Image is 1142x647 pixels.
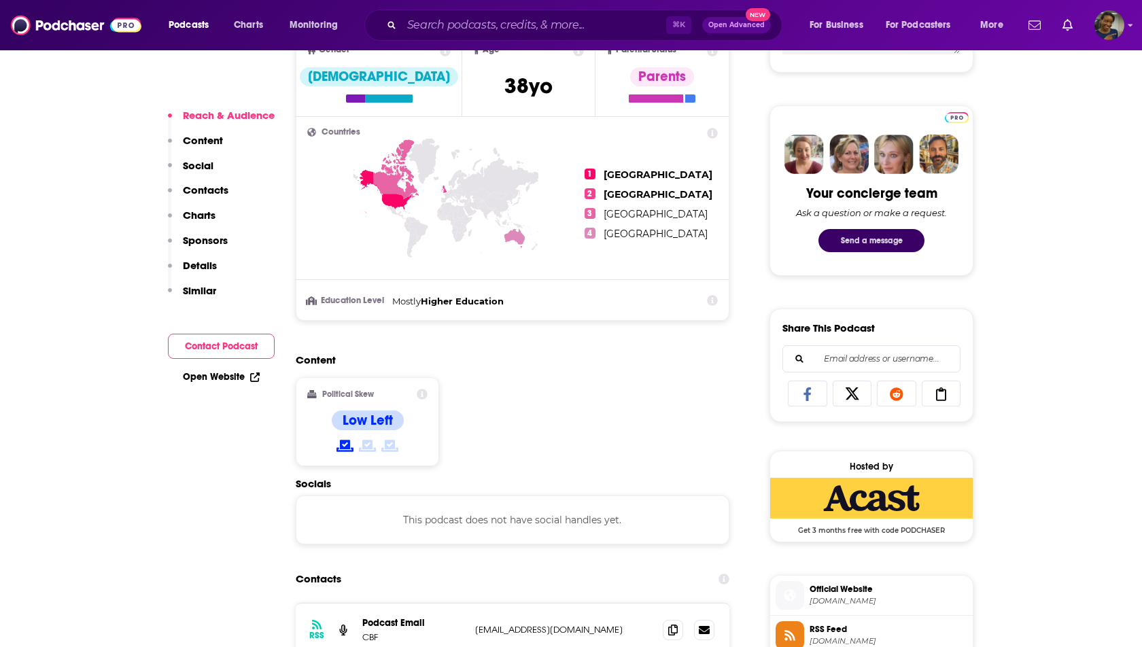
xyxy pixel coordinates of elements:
span: 38 yo [504,73,553,99]
span: [GEOGRAPHIC_DATA] [604,188,712,200]
p: Contacts [183,183,228,196]
img: Podchaser - Follow, Share and Rate Podcasts [11,12,141,38]
span: ⌘ K [666,16,691,34]
h4: Low Left [343,412,393,429]
span: 4 [585,228,595,239]
span: Higher Education [421,296,504,307]
a: Open Website [183,371,260,383]
span: Charts [234,16,263,35]
button: Similar [168,284,216,309]
p: Similar [183,284,216,297]
div: Hosted by [770,461,973,472]
button: open menu [971,14,1020,36]
p: Charts [183,209,215,222]
button: Sponsors [168,234,228,259]
p: Social [183,159,213,172]
span: [GEOGRAPHIC_DATA] [604,228,708,240]
span: Gender [319,46,349,54]
img: Sydney Profile [784,135,824,174]
span: Age [483,46,500,54]
h2: Content [296,353,719,366]
span: More [980,16,1003,35]
div: Ask a question or make a request. [796,207,947,218]
p: Podcast Email [362,617,464,629]
span: Get 3 months free with code PODCHASER [770,519,973,535]
span: [GEOGRAPHIC_DATA] [604,169,712,181]
input: Search podcasts, credits, & more... [402,14,666,36]
span: Mostly [392,296,421,307]
img: Jon Profile [919,135,958,174]
p: Sponsors [183,234,228,247]
p: CBF [362,631,464,643]
button: Send a message [818,229,924,252]
span: Monitoring [290,16,338,35]
span: Parental Status [616,46,676,54]
span: Podcasts [169,16,209,35]
p: [EMAIL_ADDRESS][DOMAIN_NAME] [475,624,652,635]
h2: Socials [296,477,729,490]
button: open menu [877,14,971,36]
img: Barbara Profile [829,135,869,174]
a: Acast Deal: Get 3 months free with code PODCHASER [770,478,973,534]
button: Contact Podcast [168,334,275,359]
button: Content [168,134,223,159]
div: Parents [630,67,694,86]
img: Podchaser Pro [945,112,969,123]
a: Charts [225,14,271,36]
span: 3 [585,208,595,219]
h2: Political Skew [322,389,374,399]
img: Jules Profile [874,135,914,174]
span: Countries [322,128,360,137]
img: User Profile [1094,10,1124,40]
a: Share on Reddit [877,381,916,406]
h2: Contacts [296,566,341,592]
button: Show profile menu [1094,10,1124,40]
span: Logged in as sabrinajohnson [1094,10,1124,40]
span: For Podcasters [886,16,951,35]
button: Reach & Audience [168,109,275,134]
div: Your concierge team [806,185,937,202]
span: For Business [810,16,863,35]
span: Open Advanced [708,22,765,29]
a: Official Website[DOMAIN_NAME] [776,581,967,610]
span: feeds.acast.com [810,636,967,646]
p: Content [183,134,223,147]
button: open menu [159,14,226,36]
button: Open AdvancedNew [702,17,771,33]
button: open menu [280,14,356,36]
a: Show notifications dropdown [1023,14,1046,37]
h3: Education Level [307,296,387,305]
a: Share on Facebook [788,381,827,406]
a: Copy Link [922,381,961,406]
div: Search podcasts, credits, & more... [377,10,795,41]
p: Reach & Audience [183,109,275,122]
button: Social [168,159,213,184]
h3: Share This Podcast [782,321,875,334]
span: [GEOGRAPHIC_DATA] [604,208,708,220]
input: Email address or username... [794,346,949,372]
span: RSS Feed [810,623,967,635]
p: Details [183,259,217,272]
a: Pro website [945,110,969,123]
div: [DEMOGRAPHIC_DATA] [300,67,458,86]
button: Charts [168,209,215,234]
h3: RSS [309,630,324,641]
div: Search followers [782,345,961,372]
span: 1 [585,169,595,179]
button: open menu [800,14,880,36]
a: Show notifications dropdown [1057,14,1078,37]
button: Details [168,259,217,284]
span: shows.acast.com [810,596,967,606]
a: Share on X/Twitter [833,381,872,406]
button: Contacts [168,183,228,209]
span: New [746,8,770,21]
div: This podcast does not have social handles yet. [296,495,729,544]
span: Official Website [810,583,967,595]
span: 2 [585,188,595,199]
img: Acast Deal: Get 3 months free with code PODCHASER [770,478,973,519]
